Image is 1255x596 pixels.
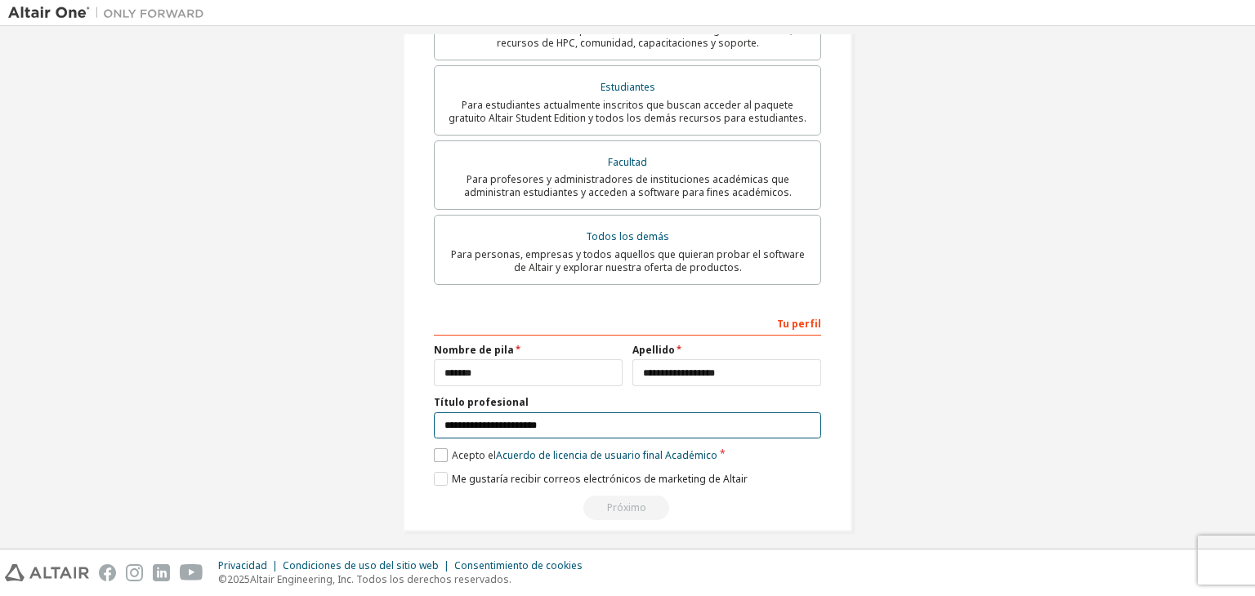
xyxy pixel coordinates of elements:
[665,448,717,462] font: Académico
[452,448,496,462] font: Acepto el
[99,564,116,581] img: facebook.svg
[218,572,227,586] font: ©
[601,80,655,94] font: Estudiantes
[5,564,89,581] img: altair_logo.svg
[218,558,267,572] font: Privacidad
[464,172,792,199] font: Para profesores y administradores de instituciones académicas que administran estudiantes y acced...
[462,23,793,50] font: Para clientes existentes que buscan acceder a descargas de software, recursos de HPC, comunidad, ...
[451,247,805,274] font: Para personas, empresas y todos aquellos que quieran probar el software de Altair y explorar nues...
[283,558,439,572] font: Condiciones de uso del sitio web
[434,343,514,357] font: Nombre de pila
[227,572,250,586] font: 2025
[586,229,669,243] font: Todos los demás
[777,317,821,331] font: Tu perfil
[153,564,170,581] img: linkedin.svg
[180,564,203,581] img: youtube.svg
[126,564,143,581] img: instagram.svg
[632,343,675,357] font: Apellido
[608,155,647,169] font: Facultad
[8,5,212,21] img: Altair Uno
[250,572,511,586] font: Altair Engineering, Inc. Todos los derechos reservados.
[452,472,748,486] font: Me gustaría recibir correos electrónicos de marketing de Altair
[434,496,821,520] div: Read and acccept EULA to continue
[434,395,529,409] font: Título profesional
[454,558,583,572] font: Consentimiento de cookies
[449,98,806,125] font: Para estudiantes actualmente inscritos que buscan acceder al paquete gratuito Altair Student Edit...
[496,448,663,462] font: Acuerdo de licencia de usuario final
